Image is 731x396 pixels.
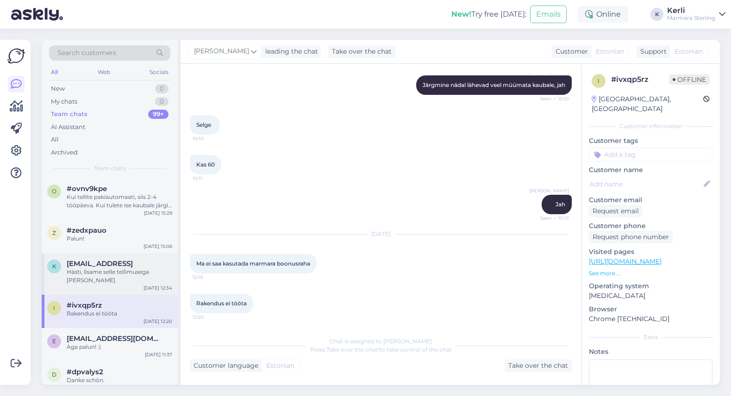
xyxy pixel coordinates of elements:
[589,269,712,278] p: See more ...
[67,260,133,268] span: Kutsu-72@mail.ri
[52,229,56,236] span: z
[589,333,712,341] div: Extra
[589,195,712,205] p: Customer email
[67,193,172,210] div: Kui tellite pakiautomaati, siis 2-4 tööpäeva. Kui tulete ise kaubale järgi, siis saab kätte juba ...
[52,371,56,378] span: d
[67,376,172,384] div: Danke schön.
[51,148,78,157] div: Archived
[52,263,56,270] span: K
[669,74,710,85] span: Offline
[578,6,628,23] div: Online
[67,343,172,351] div: Aga palun! :)
[589,247,712,257] p: Visited pages
[196,260,310,267] span: Ma ei saa kasutada marmara boonusraha
[145,351,172,358] div: [DATE] 11:37
[144,210,172,217] div: [DATE] 15:29
[534,95,569,102] span: Seen ✓ 10:10
[52,338,56,345] span: e
[592,94,703,114] div: [GEOGRAPHIC_DATA], [GEOGRAPHIC_DATA]
[145,384,172,391] div: [DATE] 15:15
[529,187,569,194] span: [PERSON_NAME]
[190,230,572,238] div: [DATE]
[451,9,526,20] div: Try free [DATE]:
[67,301,102,309] span: #ivxqp5rz
[49,66,60,78] div: All
[196,300,247,307] span: Rakendus ei tööta
[589,231,673,243] div: Request phone number
[667,14,715,22] div: Marmara Sterling
[193,135,227,142] span: 10:10
[451,10,471,19] b: New!
[556,201,565,208] span: Jah
[589,221,712,231] p: Customer phone
[51,97,77,106] div: My chats
[667,7,715,14] div: Kerli
[67,226,106,235] span: #zedxpauo
[266,361,294,371] span: Estonian
[423,81,565,88] span: Järgmine nädal lähevad veel müümata kaubale, jah
[67,185,107,193] span: #ovnv9kpe
[589,291,712,301] p: [MEDICAL_DATA]
[144,285,172,291] div: [DATE] 12:34
[330,338,432,345] span: Chat is assigned to [PERSON_NAME]
[94,164,126,173] span: Team chats
[589,205,643,217] div: Request email
[144,318,172,325] div: [DATE] 12:20
[52,188,56,195] span: o
[589,165,712,175] p: Customer name
[589,314,712,324] p: Chrome [TECHNICAL_ID]
[67,368,103,376] span: #dpvalys2
[650,8,663,21] div: K
[589,136,712,146] p: Customer tags
[96,66,112,78] div: Web
[611,74,669,85] div: # ivxqp5rz
[262,47,318,56] div: leading the chat
[67,334,163,343] span: emmaurb@hotmail.com
[598,77,600,84] span: i
[51,84,65,93] div: New
[328,45,395,58] div: Take over the chat
[148,66,170,78] div: Socials
[589,347,712,357] p: Notes
[51,123,85,132] div: AI Assistant
[552,47,588,56] div: Customer
[637,47,667,56] div: Support
[589,122,712,130] div: Customer information
[310,346,452,353] span: Press to take control of the chat
[589,281,712,291] p: Operating system
[596,47,624,56] span: Estonian
[155,97,169,106] div: 0
[51,135,59,144] div: All
[155,84,169,93] div: 0
[144,243,172,250] div: [DATE] 15:06
[148,110,169,119] div: 99+
[589,304,712,314] p: Browser
[589,257,662,266] a: [URL][DOMAIN_NAME]
[675,47,703,56] span: Estonian
[534,215,569,222] span: Seen ✓ 10:13
[589,148,712,161] input: Add a tag
[196,121,211,128] span: Selge
[67,235,172,243] div: Palun!
[193,175,227,182] span: 10:11
[193,274,227,281] span: 12:19
[53,304,55,311] span: i
[67,309,172,318] div: Rakendus ei tööta
[190,361,258,371] div: Customer language
[7,47,25,65] img: Askly Logo
[57,48,116,58] span: Search customers
[67,268,172,285] div: Hästi, lisame selle tellimusega [PERSON_NAME].
[325,346,379,353] i: 'Take over the chat'
[194,46,249,56] span: [PERSON_NAME]
[51,110,87,119] div: Team chats
[667,7,725,22] a: KerliMarmara Sterling
[193,314,227,321] span: 12:20
[505,359,572,372] div: Take over the chat
[589,179,702,189] input: Add name
[196,161,215,168] span: Kas 60
[530,6,567,23] button: Emails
